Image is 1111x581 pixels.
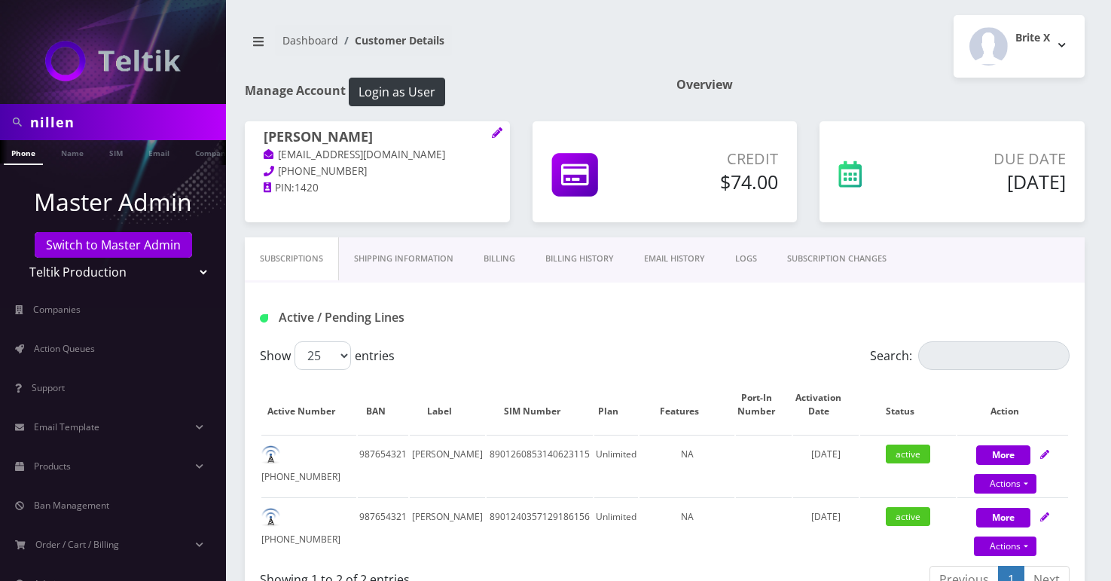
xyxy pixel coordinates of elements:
span: [DATE] [811,510,841,523]
td: [PERSON_NAME] [410,435,485,496]
a: Billing [469,237,530,280]
td: NA [639,435,734,496]
td: [PHONE_NUMBER] [261,497,356,558]
th: Port-In Number: activate to sort column ascending [736,376,792,433]
h5: $74.00 [655,170,778,193]
a: Name [53,140,91,164]
button: Login as User [349,78,445,106]
td: Unlimited [594,497,638,558]
a: Subscriptions [245,237,339,280]
input: Search in Company [30,108,222,136]
label: Show entries [260,341,395,370]
button: Brite X [954,15,1085,78]
span: Ban Management [34,499,109,512]
a: Email [141,140,177,164]
img: Active / Pending Lines [260,314,268,323]
h1: [PERSON_NAME] [264,129,491,147]
td: 8901240357129186156 [487,497,593,558]
span: Products [34,460,71,472]
h1: Overview [676,78,1085,92]
img: default.png [261,508,280,527]
input: Search: [918,341,1070,370]
a: EMAIL HISTORY [629,237,720,280]
a: Billing History [530,237,629,280]
td: 987654321 [358,497,408,558]
span: 1420 [295,181,319,194]
button: More [976,445,1030,465]
li: Customer Details [338,32,444,48]
th: Status: activate to sort column ascending [860,376,955,433]
span: [DATE] [811,448,841,460]
p: Credit [655,148,778,170]
a: SUBSCRIPTION CHANGES [772,237,902,280]
h1: Active / Pending Lines [260,310,514,325]
td: [PERSON_NAME] [410,497,485,558]
a: LOGS [720,237,772,280]
th: Activation Date: activate to sort column ascending [793,376,859,433]
a: [EMAIL_ADDRESS][DOMAIN_NAME] [264,148,445,163]
span: Support [32,381,65,394]
a: Phone [4,140,43,165]
h1: Manage Account [245,78,654,106]
th: Plan: activate to sort column ascending [594,376,638,433]
span: [PHONE_NUMBER] [278,164,367,178]
img: Teltik Production [45,41,181,81]
td: 8901260853140623115 [487,435,593,496]
span: Order / Cart / Billing [35,538,119,551]
td: Unlimited [594,435,638,496]
a: SIM [102,140,130,164]
a: Switch to Master Admin [35,232,192,258]
a: Login as User [346,82,445,99]
th: Features: activate to sort column ascending [639,376,734,433]
td: 987654321 [358,435,408,496]
a: Shipping Information [339,237,469,280]
select: Showentries [295,341,351,370]
a: Company [188,140,238,164]
p: Due Date [922,148,1066,170]
a: PIN: [264,181,295,196]
h5: [DATE] [922,170,1066,193]
h2: Brite X [1015,32,1050,44]
th: BAN: activate to sort column ascending [358,376,408,433]
th: Action: activate to sort column ascending [957,376,1068,433]
a: Actions [974,474,1036,494]
label: Search: [870,341,1070,370]
img: default.png [261,445,280,464]
span: Email Template [34,420,99,433]
span: Companies [33,303,81,316]
td: [PHONE_NUMBER] [261,435,356,496]
th: SIM Number: activate to sort column ascending [487,376,593,433]
span: active [886,445,930,463]
nav: breadcrumb [245,25,654,68]
span: Action Queues [34,342,95,355]
button: More [976,508,1030,527]
th: Active Number: activate to sort column ascending [261,376,356,433]
td: NA [639,497,734,558]
a: Actions [974,537,1036,556]
span: active [886,507,930,526]
a: Dashboard [282,33,338,47]
th: Label: activate to sort column ascending [410,376,485,433]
